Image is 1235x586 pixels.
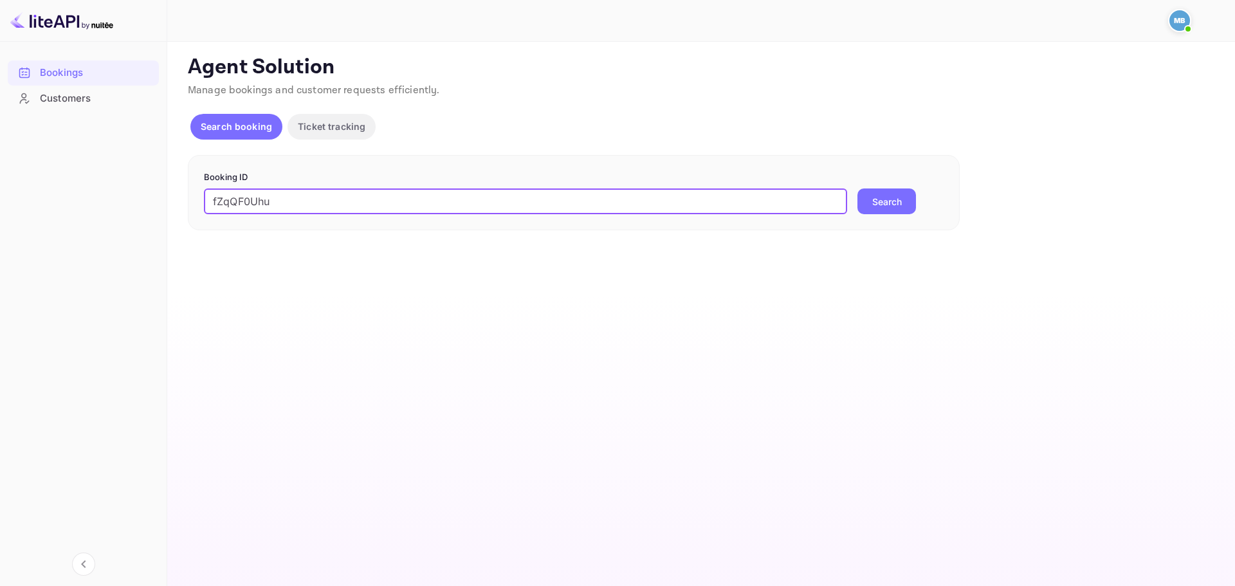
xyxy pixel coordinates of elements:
p: Ticket tracking [298,120,365,133]
button: Collapse navigation [72,553,95,576]
div: Bookings [8,60,159,86]
div: Bookings [40,66,152,80]
div: Customers [8,86,159,111]
input: Enter Booking ID (e.g., 63782194) [204,188,847,214]
a: Customers [8,86,159,110]
p: Booking ID [204,171,944,184]
a: Bookings [8,60,159,84]
div: Customers [40,91,152,106]
p: Agent Solution [188,55,1212,80]
img: LiteAPI logo [10,10,113,31]
img: Mohcine Belkhir [1169,10,1190,31]
span: Manage bookings and customer requests efficiently. [188,84,440,97]
button: Search [857,188,916,214]
p: Search booking [201,120,272,133]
